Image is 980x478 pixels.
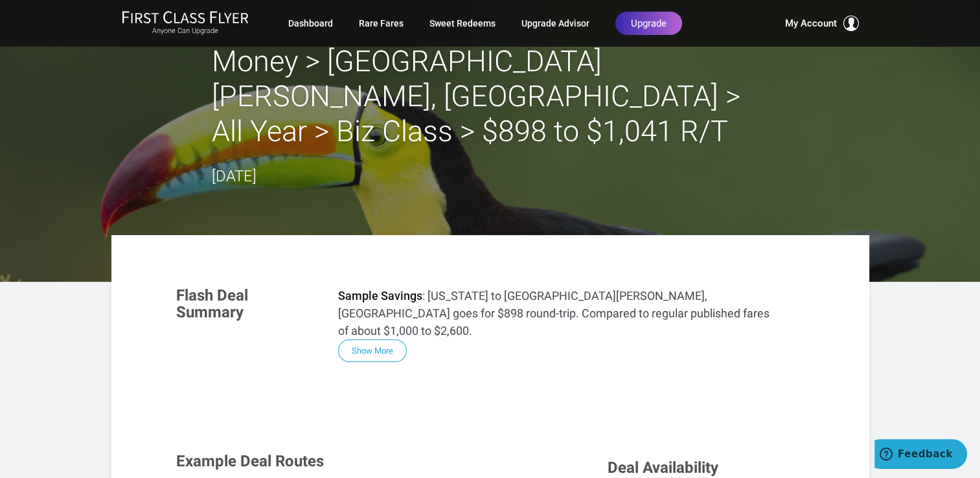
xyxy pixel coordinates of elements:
time: [DATE] [212,167,256,185]
a: Rare Fares [359,12,404,35]
small: Anyone Can Upgrade [122,27,249,36]
span: My Account [785,16,837,31]
a: First Class FlyerAnyone Can Upgrade [122,10,249,36]
button: My Account [785,16,859,31]
img: First Class Flyer [122,10,249,24]
strong: Sample Savings [338,289,422,302]
a: Sweet Redeems [429,12,496,35]
a: Dashboard [288,12,333,35]
span: Example Deal Routes [176,452,324,470]
p: : [US_STATE] to [GEOGRAPHIC_DATA][PERSON_NAME], [GEOGRAPHIC_DATA] goes for $898 round-trip. Compa... [338,287,804,339]
button: Show More [338,339,407,362]
iframe: Opens a widget where you can find more information [874,439,967,472]
a: Upgrade [615,12,682,35]
span: Deal Availability [608,459,718,477]
h2: Money > [GEOGRAPHIC_DATA][PERSON_NAME], [GEOGRAPHIC_DATA] > All Year > Biz Class > $898 to $1,041... [212,44,769,149]
a: Upgrade Advisor [521,12,589,35]
h3: Flash Deal Summary [176,287,319,321]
